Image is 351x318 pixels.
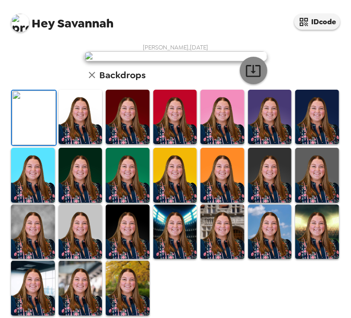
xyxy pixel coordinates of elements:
[84,51,267,61] img: user
[11,14,29,32] img: profile pic
[11,9,113,30] span: Savannah
[12,91,56,145] img: Original
[32,15,54,32] span: Hey
[143,43,208,51] span: [PERSON_NAME] , [DATE]
[294,14,340,30] button: IDcode
[100,68,146,82] h6: Backdrops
